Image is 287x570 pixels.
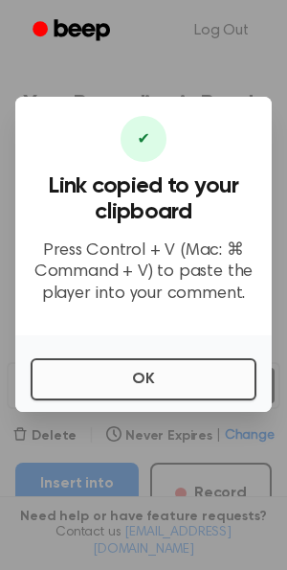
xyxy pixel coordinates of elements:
button: OK [31,358,256,400]
a: Beep [19,12,127,50]
h3: Link copied to your clipboard [31,173,256,225]
a: Log Out [175,8,268,54]
div: ✔ [121,116,166,162]
p: Press Control + V (Mac: ⌘ Command + V) to paste the player into your comment. [31,240,256,306]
